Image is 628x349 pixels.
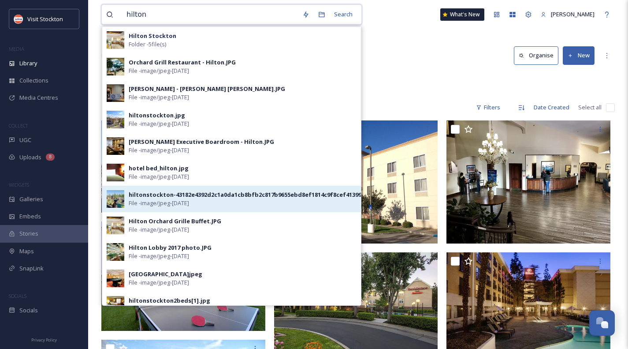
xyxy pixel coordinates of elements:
span: File - image/jpeg - [DATE] [129,199,189,207]
span: COLLECT [9,122,28,129]
img: hiltonstockton.jpg [107,111,124,128]
span: Socials [19,306,38,315]
span: Visit Stockton [27,15,63,23]
button: Open Chat [589,310,615,336]
span: SOCIALS [9,293,26,299]
img: IMG_0134.JPG [446,120,610,244]
span: File - image/jpeg - [DATE] [129,252,189,260]
img: Hilton%2520Orchard%2520Grille%2520Buffet.JPG [107,217,124,234]
span: Maps [19,247,34,255]
img: hiltonstockton2beds%255B1%255D.jpg [107,296,124,314]
span: WIDGETS [9,181,29,188]
span: Folder - 5 file(s) [129,40,166,49]
span: SnapLink [19,264,44,273]
span: UGC [19,136,31,144]
img: 43182e4392d2c1a0da1cb8bfb2c817b9655ebd8ef1814c9f8cef413993e39875.jpg [107,190,124,208]
span: Galleries [19,195,43,203]
div: Hilton Orchard Grille Buffet.JPG [129,217,221,225]
strong: Hilton Stockton [129,32,176,40]
span: Media Centres [19,94,58,102]
div: Filters [472,99,505,116]
span: Uploads [19,153,41,161]
div: hiltonstockton-43182e4392d2c1a0da1cb8bfb2c817b9655ebd8ef1814c9f8cef413993e39875.jpg [129,191,395,199]
span: File - image/jpeg - [DATE] [129,278,189,287]
img: Jason%2520Ramos%2520-%2520Hilton%2520Stockton.JPG [107,84,124,102]
span: Privacy Policy [31,337,57,343]
button: New [563,46,595,64]
span: Select all [578,103,602,112]
span: MEDIA [9,45,24,52]
div: [GEOGRAPHIC_DATA]jpeg [129,270,202,278]
img: Hilton%2520Orchard%2520Grille%2520Buffet.JPG [107,31,124,49]
input: Search your library [122,5,298,24]
span: Stories [19,229,38,238]
span: File - image/jpeg - [DATE] [129,93,189,101]
div: Search [330,6,357,23]
span: File - image/jpeg - [DATE] [129,67,189,75]
div: 8 [46,154,55,161]
img: upwh exterior.jpg [101,221,265,331]
span: 12 file s [101,103,119,112]
img: hotel%2520bed_hilton.jpg [107,164,124,181]
img: Charles%2520Weber%2520Executive%2520Boardroom%2520%2520-%2520Hilton.JPG [107,137,124,155]
span: File - image/jpeg - [DATE] [129,146,189,154]
span: File - image/jpeg - [DATE] [129,120,189,128]
img: El%2520Dorado%2520Room.jpeg [107,270,124,287]
div: Orchard Grill Restaurant - Hilton.JPG [129,58,236,67]
a: What's New [440,8,484,21]
span: File - image/jpeg - [DATE] [129,173,189,181]
img: Orchard%2520Grill%2520Restaurant%2520-%2520Hilton.JPG [107,58,124,75]
span: Collections [19,76,48,85]
a: Organise [514,46,563,64]
span: File - image/jpeg - [DATE] [129,305,189,313]
div: [PERSON_NAME] - [PERSON_NAME] [PERSON_NAME].JPG [129,85,285,93]
img: upwh_aerial3_013115.jpg [101,120,265,213]
div: hiltonstockton2beds[1].jpg [129,296,210,305]
div: hiltonstockton.jpg [129,111,185,120]
span: File - image/jpeg - [DATE] [129,225,189,234]
span: Embeds [19,212,41,221]
a: Privacy Policy [31,334,57,345]
a: [PERSON_NAME] [536,6,599,23]
span: [PERSON_NAME] [551,10,595,18]
img: Hilton%2520Lobby%25202017%2520photo.JPG [107,243,124,261]
div: hotel bed_hilton.jpg [129,164,189,173]
div: Date Created [529,99,574,116]
div: Hilton Lobby 2017 photo.JPG [129,244,212,252]
span: Library [19,59,37,68]
button: Organise [514,46,558,64]
div: [PERSON_NAME] Executive Boardroom - Hilton.JPG [129,138,274,146]
img: unnamed.jpeg [14,15,23,23]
